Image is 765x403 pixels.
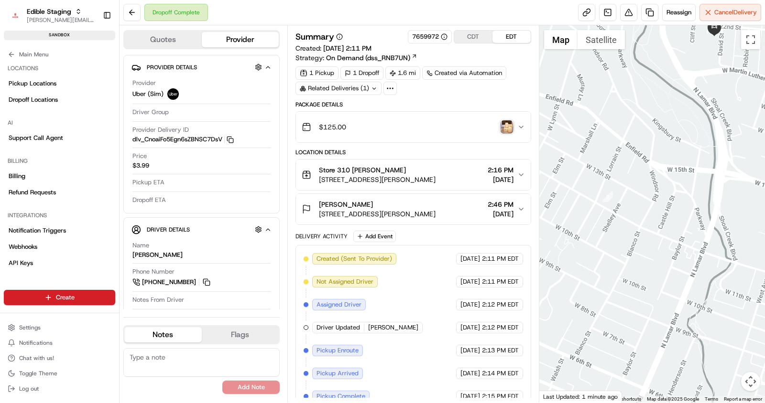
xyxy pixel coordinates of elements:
div: [PERSON_NAME] [132,251,183,259]
span: Toggle Theme [19,370,57,377]
span: Webhooks [9,243,37,251]
span: Pickup Enroute [317,346,359,355]
span: • [79,173,83,181]
button: Store 310 [PERSON_NAME][STREET_ADDRESS][PERSON_NAME]2:16 PM[DATE] [296,159,531,190]
span: Notification Triggers [9,226,66,235]
span: Driver Details [147,226,190,233]
img: Brittany Newman [10,138,25,154]
button: CancelDelivery [699,4,761,21]
button: EDT [492,31,531,43]
span: Uber (Sim) [132,90,164,98]
span: 2:13 PM EDT [482,346,519,355]
span: 2:11 PM EDT [482,255,519,263]
span: 2:12 PM EDT [482,323,519,332]
span: Created: [295,43,372,53]
span: Pickup Complete [317,392,365,401]
span: Map data ©2025 Google [647,396,699,402]
span: Provider Delivery ID [132,126,189,134]
span: Cancel Delivery [714,8,757,17]
span: 2:12 PM EDT [482,300,519,309]
span: [DATE] [460,346,480,355]
img: photo_proof_of_delivery image [500,120,514,134]
a: Refund Requests [4,185,115,200]
div: Delivery Activity [295,233,348,240]
span: Dropoff Locations [9,95,58,104]
button: $125.00photo_proof_of_delivery image [296,112,531,142]
button: Driver Details [131,222,272,237]
div: Start new chat [43,91,157,100]
span: [DATE] [85,148,104,155]
span: Log out [19,385,39,392]
div: Last Updated: 1 minute ago [539,391,622,403]
span: Phone Number [132,267,175,276]
span: [DATE] [488,209,514,219]
a: Open this area in Google Maps (opens a new window) [542,390,573,403]
button: Chat with us! [4,351,115,365]
h3: Summary [295,32,334,41]
button: Notifications [4,336,115,350]
a: [PHONE_NUMBER] [132,277,212,287]
div: Locations [4,61,115,76]
span: [DATE] [460,392,480,401]
span: [PERSON_NAME] [30,148,77,155]
div: AI [4,115,115,130]
img: Edible Staging [8,8,23,23]
span: Pylon [95,236,116,244]
span: $3.99 [132,161,149,170]
button: Edible StagingEdible Staging[PERSON_NAME][EMAIL_ADDRESS][DOMAIN_NAME] [4,4,99,27]
a: Pickup Locations [4,76,115,91]
span: Pickup Locations [9,79,56,88]
img: uber-new-logo.jpeg [167,88,179,100]
span: Main Menu [19,51,48,58]
button: dlv_CnoaiFo5Egn6sZBNSC7DsV [132,135,234,144]
button: Edible Staging [27,7,71,16]
span: Chat with us! [19,354,54,362]
button: Flags [202,327,279,342]
a: 📗Knowledge Base [6,209,77,226]
span: [STREET_ADDRESS][PERSON_NAME] [319,175,436,184]
span: Notes From Driver [132,296,184,304]
a: API Keys [4,255,115,271]
span: 2:11 PM EDT [482,277,519,286]
div: Package Details [295,101,531,108]
span: Settings [19,324,41,331]
a: Powered byPylon [67,236,116,244]
span: API Documentation [90,213,153,223]
a: On Demand (dss_RNB7UN) [326,53,417,63]
span: [DATE] 2:11 PM [323,44,372,53]
div: 1.6 mi [385,66,420,80]
button: Show satellite imagery [578,30,625,49]
button: Main Menu [4,48,115,61]
span: Billing [9,172,25,180]
span: 2:15 PM EDT [482,392,519,401]
img: 1736555255976-a54dd68f-1ca7-489b-9aae-adbdc363a1c4 [10,91,27,108]
div: 2 [602,191,613,202]
span: • [79,148,83,155]
p: Welcome 👋 [10,38,174,53]
div: We're available if you need us! [43,100,131,108]
span: [STREET_ADDRESS][PERSON_NAME] [319,209,436,219]
span: Provider Details [147,64,197,71]
span: On Demand (dss_RNB7UN) [326,53,410,63]
button: Show street map [544,30,578,49]
span: Reassign [667,8,691,17]
button: CDT [454,31,492,43]
span: Create [56,293,75,302]
button: [PERSON_NAME][EMAIL_ADDRESS][DOMAIN_NAME] [27,16,95,24]
div: Related Deliveries (1) [295,82,382,95]
a: Terms (opens in new tab) [705,396,718,402]
a: Created via Automation [422,66,506,80]
span: Assigned Driver [317,300,361,309]
button: Notes [124,327,202,342]
span: Created (Sent To Provider) [317,255,392,263]
span: Not Assigned Driver [317,277,373,286]
img: Brittany Newman [10,164,25,180]
a: 💻API Documentation [77,209,157,226]
button: Start new chat [163,94,174,105]
div: 📗 [10,214,17,222]
span: API Keys [9,259,33,267]
span: Provider [132,79,156,87]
